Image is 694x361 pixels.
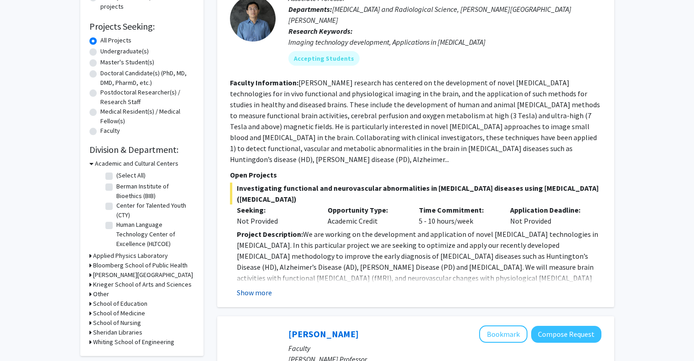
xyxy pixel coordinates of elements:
[93,251,168,261] h3: Applied Physics Laboratory
[237,230,303,239] strong: Project Description:
[100,88,194,107] label: Postdoctoral Researcher(s) / Research Staff
[288,343,601,354] p: Faculty
[288,51,360,66] mat-chip: Accepting Students
[93,270,193,280] h3: [PERSON_NAME][GEOGRAPHIC_DATA]
[100,36,131,45] label: All Projects
[237,215,314,226] div: Not Provided
[479,325,527,343] button: Add Yannis Paulus to Bookmarks
[7,320,39,354] iframe: Chat
[93,299,147,309] h3: School of Education
[93,280,192,289] h3: Krieger School of Arts and Sciences
[328,204,405,215] p: Opportunity Type:
[237,229,601,294] p: We are working on the development and application of novel [MEDICAL_DATA] technologies in [MEDICA...
[288,5,332,14] b: Departments:
[93,261,188,270] h3: Bloomberg School of Public Health
[116,182,192,201] label: Berman Institute of Bioethics (BIB)
[288,328,359,340] a: [PERSON_NAME]
[531,326,601,343] button: Compose Request to Yannis Paulus
[230,183,601,204] span: Investigating functional and neurovascular abnormalities in [MEDICAL_DATA] diseases using [MEDICA...
[237,287,272,298] button: Show more
[100,58,154,67] label: Master's Student(s)
[89,21,194,32] h2: Projects Seeking:
[93,309,145,318] h3: School of Medicine
[116,201,192,220] label: Center for Talented Youth (CTY)
[93,289,109,299] h3: Other
[100,107,194,126] label: Medical Resident(s) / Medical Fellow(s)
[95,159,178,168] h3: Academic and Cultural Centers
[237,204,314,215] p: Seeking:
[288,5,571,25] span: [MEDICAL_DATA] and Radiological Science, [PERSON_NAME][GEOGRAPHIC_DATA][PERSON_NAME]
[510,204,588,215] p: Application Deadline:
[100,68,194,88] label: Doctoral Candidate(s) (PhD, MD, DMD, PharmD, etc.)
[93,318,141,328] h3: School of Nursing
[412,204,503,226] div: 5 - 10 hours/week
[93,337,174,347] h3: Whiting School of Engineering
[89,144,194,155] h2: Division & Department:
[230,169,601,180] p: Open Projects
[116,220,192,249] label: Human Language Technology Center of Excellence (HLTCOE)
[230,78,298,87] b: Faculty Information:
[419,204,496,215] p: Time Commitment:
[100,126,120,136] label: Faculty
[288,37,601,47] div: Imaging technology development, Applications in [MEDICAL_DATA]
[230,78,600,164] fg-read-more: [PERSON_NAME] research has centered on the development of novel [MEDICAL_DATA] technologies for i...
[503,204,595,226] div: Not Provided
[288,26,353,36] b: Research Keywords:
[100,47,149,56] label: Undergraduate(s)
[116,171,146,180] label: (Select All)
[321,204,412,226] div: Academic Credit
[93,328,142,337] h3: Sheridan Libraries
